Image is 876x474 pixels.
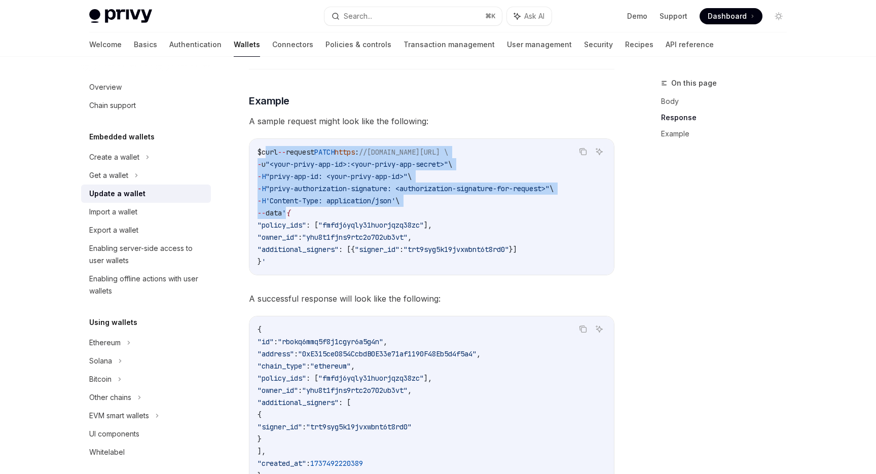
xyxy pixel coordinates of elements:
[258,233,298,242] span: "owner_id"
[81,443,211,461] a: Whitelabel
[282,208,286,217] span: '
[258,410,262,419] span: {
[306,422,412,431] span: "trt9syg5k19jvxwbnt6t8rd0"
[249,114,614,128] span: A sample request might look like the following:
[89,242,205,267] div: Enabling server-side access to user wallets
[266,160,448,169] span: "<your-privy-app-id>:<your-privy-app-secret>"
[89,273,205,297] div: Enabling offline actions with user wallets
[266,184,550,193] span: "privy-authorization-signature: <authorization-signature-for-request>"
[584,32,613,57] a: Security
[262,160,266,169] span: u
[89,337,121,349] div: Ethereum
[81,203,211,221] a: Import a wallet
[89,32,122,57] a: Welcome
[408,233,412,242] span: ,
[89,151,139,163] div: Create a wallet
[258,434,262,444] span: }
[335,148,355,157] span: https
[306,361,310,371] span: :
[258,398,339,407] span: "additional_signers"
[318,221,424,230] span: "fmfdj6yqly31huorjqzq38zc"
[266,196,395,205] span: 'Content-Type: application/json'
[671,77,717,89] span: On this page
[234,32,260,57] a: Wallets
[262,184,266,193] span: H
[314,148,335,157] span: PATCH
[262,148,278,157] span: curl
[169,32,222,57] a: Authentication
[324,7,502,25] button: Search...⌘K
[89,169,128,181] div: Get a wallet
[89,131,155,143] h5: Embedded wallets
[258,245,339,254] span: "additional_signers"
[258,349,294,358] span: "address"
[700,8,762,24] a: Dashboard
[278,148,286,157] span: --
[404,245,509,254] span: "trt9syg5k19jvxwbnt6t8rd0"
[408,172,412,181] span: \
[485,12,496,20] span: ⌘ K
[278,337,383,346] span: "rbokq6mmq5f8j1cgyr6a5g4n"
[550,184,554,193] span: \
[286,208,290,217] span: {
[627,11,647,21] a: Demo
[395,196,399,205] span: \
[89,355,112,367] div: Solana
[258,148,262,157] span: $
[339,398,351,407] span: : [
[286,148,314,157] span: request
[262,196,266,205] span: H
[383,337,387,346] span: ,
[258,459,306,468] span: "created_at"
[249,291,614,306] span: A successful response will look like the following:
[507,32,572,57] a: User management
[249,94,289,108] span: Example
[81,96,211,115] a: Chain support
[298,349,477,358] span: "0xE315ce0854CcbdB0E33e71af1190F48Eb5d4f5a4"
[89,428,139,440] div: UI components
[355,245,399,254] span: "signer_id"
[262,257,266,266] span: '
[661,126,795,142] a: Example
[408,386,412,395] span: ,
[81,425,211,443] a: UI components
[477,349,481,358] span: ,
[272,32,313,57] a: Connectors
[258,196,262,205] span: -
[318,374,424,383] span: "fmfdj6yqly31huorjqzq38zc"
[302,422,306,431] span: :
[258,208,266,217] span: --
[310,459,363,468] span: 1737492220389
[81,185,211,203] a: Update a wallet
[661,110,795,126] a: Response
[424,374,432,383] span: ],
[298,386,302,395] span: :
[134,32,157,57] a: Basics
[81,78,211,96] a: Overview
[344,10,372,22] div: Search...
[258,386,298,395] span: "owner_id"
[306,221,318,230] span: : [
[258,160,262,169] span: -
[266,172,408,181] span: "privy-app-id: <your-privy-app-id>"
[339,245,355,254] span: : [{
[89,446,125,458] div: Whitelabel
[258,361,306,371] span: "chain_type"
[89,206,137,218] div: Import a wallet
[89,9,152,23] img: light logo
[771,8,787,24] button: Toggle dark mode
[258,184,262,193] span: -
[258,325,262,334] span: {
[258,337,274,346] span: "id"
[89,316,137,329] h5: Using wallets
[258,447,266,456] span: ],
[325,32,391,57] a: Policies & controls
[298,233,302,242] span: :
[266,208,282,217] span: data
[262,172,266,181] span: H
[310,361,351,371] span: "ethereum"
[576,322,590,336] button: Copy the contents from the code block
[89,391,131,404] div: Other chains
[399,245,404,254] span: :
[351,361,355,371] span: ,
